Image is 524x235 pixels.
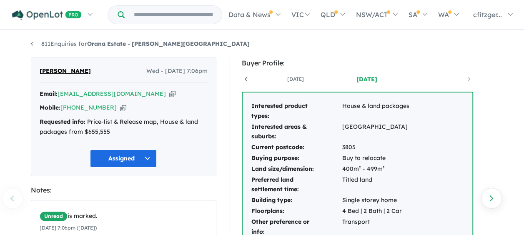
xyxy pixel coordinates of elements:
strong: Email: [40,90,58,97]
input: Try estate name, suburb, builder or developer [126,6,220,24]
div: Buyer Profile: [242,57,473,69]
td: [GEOGRAPHIC_DATA] [342,122,432,142]
td: 4 Bed | 2 Bath | 2 Car [342,206,432,217]
a: [EMAIL_ADDRESS][DOMAIN_NAME] [58,90,166,97]
div: Price-list & Release map, House & land packages from $655,555 [40,117,208,137]
td: House & land packages [342,101,432,122]
strong: Requested info: [40,118,85,125]
a: [DATE] [331,75,402,83]
td: Interested product types: [251,101,342,122]
td: Floorplans: [251,206,342,217]
a: [PHONE_NUMBER] [60,104,117,111]
td: Interested areas & suburbs: [251,122,342,142]
img: Openlot PRO Logo White [12,10,82,20]
td: Building type: [251,195,342,206]
span: Unread [40,211,68,221]
a: 811Enquiries forOrana Estate - [PERSON_NAME][GEOGRAPHIC_DATA] [31,40,250,47]
strong: Mobile: [40,104,60,111]
td: Single storey home [342,195,432,206]
td: Titled land [342,175,432,195]
nav: breadcrumb [31,39,494,49]
div: is marked. [40,211,214,221]
div: Notes: [31,185,216,196]
td: 3805 [342,142,432,153]
button: Copy [169,90,176,98]
td: Land size/dimension: [251,164,342,175]
small: [DATE] 7:06pm ([DATE]) [40,225,97,231]
strong: Orana Estate - [PERSON_NAME][GEOGRAPHIC_DATA] [87,40,250,47]
span: cfitzger... [473,10,502,19]
span: Wed - [DATE] 7:06pm [146,66,208,76]
td: Buy to relocate [342,153,432,164]
span: [PERSON_NAME] [40,66,91,76]
td: 400m² - 499m² [342,164,432,175]
a: [DATE] [260,75,331,83]
button: Copy [120,103,126,112]
td: Preferred land settlement time: [251,175,342,195]
button: Assigned [90,150,157,167]
td: Current postcode: [251,142,342,153]
td: Buying purpose: [251,153,342,164]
